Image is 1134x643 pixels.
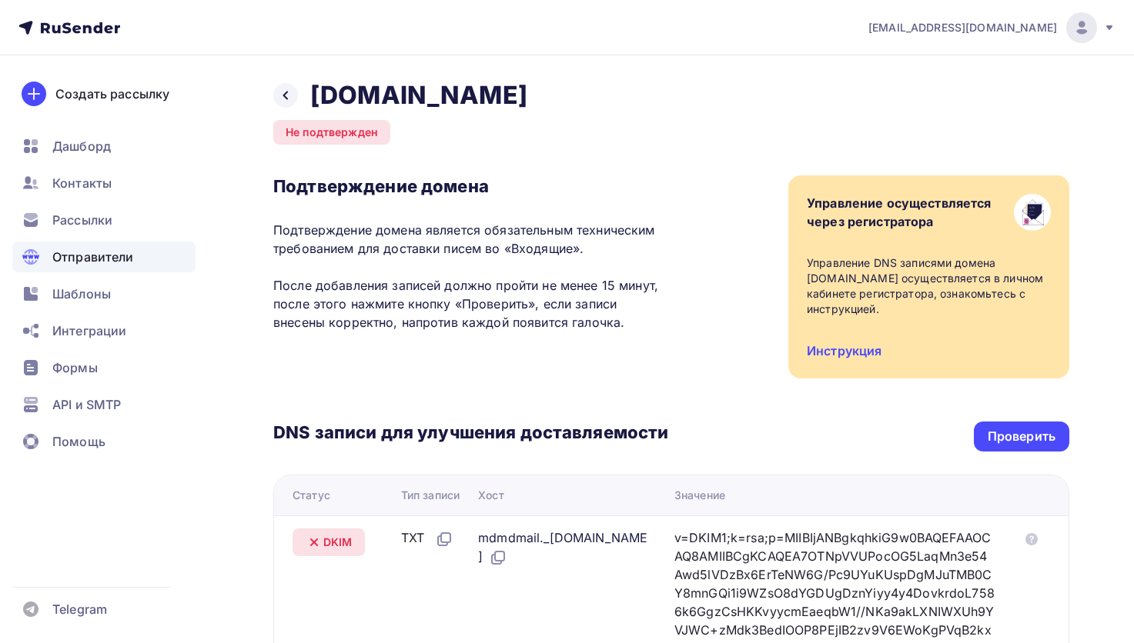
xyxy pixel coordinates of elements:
[273,120,390,145] div: Не подтвержден
[807,255,1051,317] div: Управление DNS записями домена [DOMAIN_NAME] осуществляется в личном кабинете регистратора, ознак...
[55,85,169,103] div: Создать рассылку
[52,137,111,155] span: Дашборд
[52,358,98,377] span: Формы
[12,278,196,309] a: Шаблоны
[273,175,668,197] h3: Подтверждение домена
[12,205,196,235] a: Рассылки
[310,80,527,111] h2: [DOMAIN_NAME]
[52,211,112,229] span: Рассылки
[273,221,668,331] p: Подтверждение домена является обязательным техническим требованием для доставки писем во «Входящи...
[988,428,1055,445] div: Проверить
[478,488,504,503] div: Хост
[807,194,992,231] div: Управление осуществляется через регистратора
[674,488,725,503] div: Значение
[52,321,126,340] span: Интеграции
[52,285,111,303] span: Шаблоны
[807,343,881,358] a: Инструкция
[478,528,650,567] div: mdmdmail._[DOMAIN_NAME]
[52,395,121,414] span: API и SMTP
[12,242,196,272] a: Отправители
[52,600,107,618] span: Telegram
[293,488,330,503] div: Статус
[273,421,668,446] h3: DNS записи для улучшения доставляемости
[12,131,196,162] a: Дашборд
[401,528,453,548] div: TXT
[52,432,105,451] span: Помощь
[401,488,460,503] div: Тип записи
[323,535,353,550] span: DKIM
[12,168,196,198] a: Контакты
[52,248,134,266] span: Отправители
[12,352,196,383] a: Формы
[52,174,112,192] span: Контакты
[868,20,1057,35] span: [EMAIL_ADDRESS][DOMAIN_NAME]
[868,12,1116,43] a: [EMAIL_ADDRESS][DOMAIN_NAME]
